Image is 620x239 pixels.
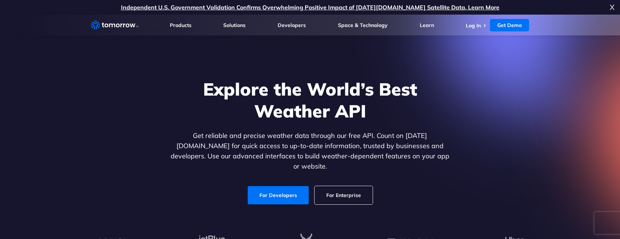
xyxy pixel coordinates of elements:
[315,186,373,204] a: For Enterprise
[248,186,309,204] a: For Developers
[170,22,191,28] a: Products
[490,19,529,31] a: Get Demo
[420,22,434,28] a: Learn
[169,78,451,122] h1: Explore the World’s Best Weather API
[223,22,246,28] a: Solutions
[121,4,499,11] a: Independent U.S. Government Validation Confirms Overwhelming Positive Impact of [DATE][DOMAIN_NAM...
[466,22,481,29] a: Log In
[338,22,388,28] a: Space & Technology
[91,20,138,31] a: Home link
[169,131,451,171] p: Get reliable and precise weather data through our free API. Count on [DATE][DOMAIN_NAME] for quic...
[278,22,306,28] a: Developers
